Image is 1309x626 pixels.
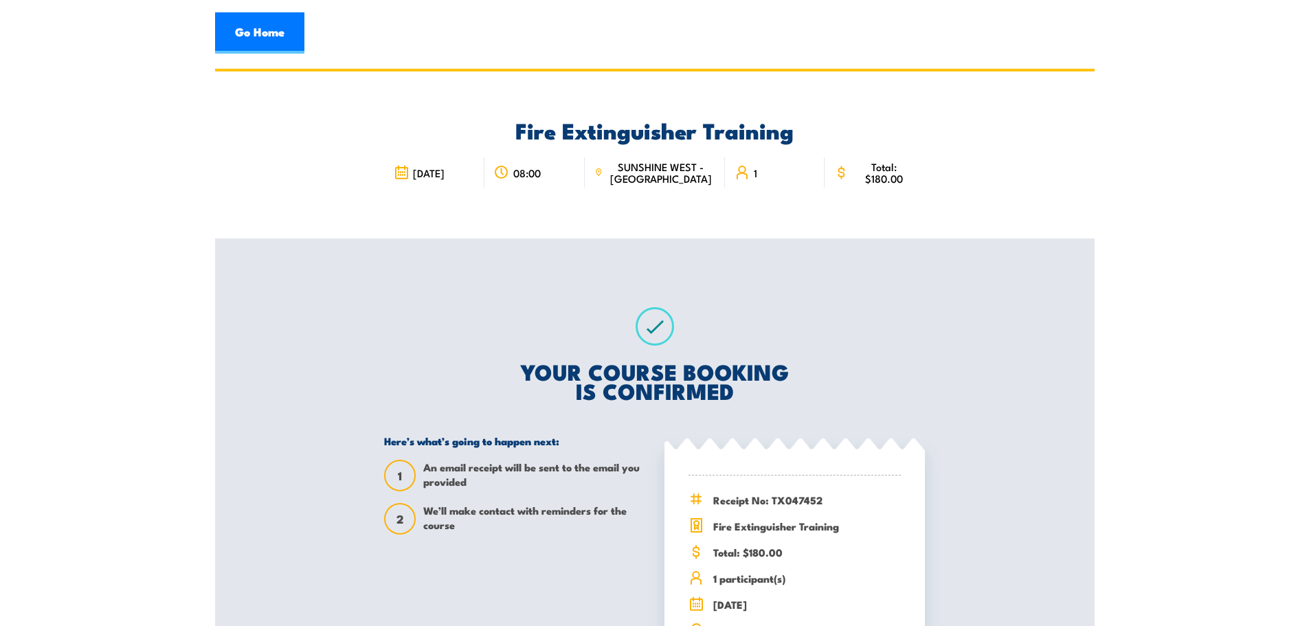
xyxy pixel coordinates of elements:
span: Total: $180.00 [713,544,901,560]
span: SUNSHINE WEST - [GEOGRAPHIC_DATA] [607,161,715,184]
span: 08:00 [513,167,541,179]
span: We’ll make contact with reminders for the course [423,503,645,535]
span: Fire Extinguisher Training [713,518,901,534]
span: [DATE] [413,167,445,179]
h2: YOUR COURSE BOOKING IS CONFIRMED [384,361,925,400]
span: [DATE] [713,596,901,612]
a: Go Home [215,12,304,54]
span: 1 [754,167,757,179]
span: Receipt No: TX047452 [713,492,901,508]
span: Total: $180.00 [853,161,915,184]
span: An email receipt will be sent to the email you provided [423,460,645,491]
span: 2 [385,512,414,526]
h2: Fire Extinguisher Training [384,120,925,139]
h5: Here’s what’s going to happen next: [384,434,645,447]
span: 1 participant(s) [713,570,901,586]
span: 1 [385,469,414,483]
